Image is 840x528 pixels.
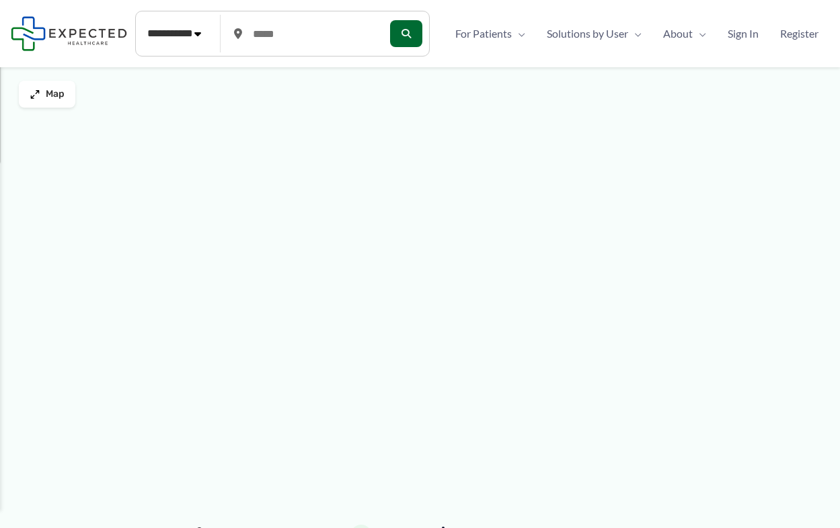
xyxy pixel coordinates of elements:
[663,24,693,44] span: About
[693,24,706,44] span: Menu Toggle
[11,16,127,50] img: Expected Healthcare Logo - side, dark font, small
[536,24,652,44] a: Solutions by UserMenu Toggle
[445,24,536,44] a: For PatientsMenu Toggle
[717,24,769,44] a: Sign In
[547,24,628,44] span: Solutions by User
[628,24,642,44] span: Menu Toggle
[46,89,65,100] span: Map
[19,81,75,108] button: Map
[769,24,829,44] a: Register
[780,24,818,44] span: Register
[652,24,717,44] a: AboutMenu Toggle
[728,24,759,44] span: Sign In
[512,24,525,44] span: Menu Toggle
[30,89,40,100] img: Maximize
[455,24,512,44] span: For Patients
